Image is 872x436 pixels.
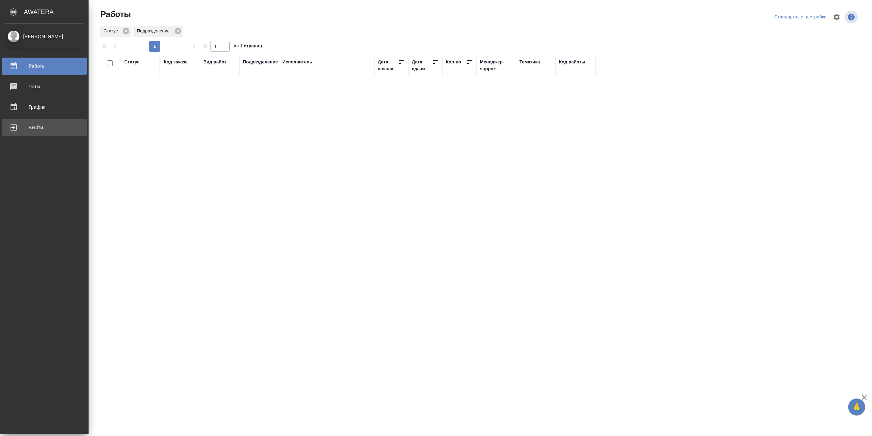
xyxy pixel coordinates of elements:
div: Подразделение [243,59,278,65]
div: Статус [99,26,131,37]
a: График [2,99,87,116]
div: Менеджер support [480,59,513,72]
div: Дата сдачи [412,59,432,72]
div: Тематика [519,59,540,65]
p: Подразделение [137,28,172,34]
div: Кол-во [446,59,461,65]
div: Дата начала [378,59,398,72]
a: Работы [2,58,87,75]
div: [PERSON_NAME] [5,33,83,40]
div: split button [773,12,828,22]
button: 🙏 [848,399,865,416]
div: AWATERA [24,5,89,19]
div: Работы [5,61,83,71]
span: Посмотреть информацию [845,11,859,24]
div: Код заказа [164,59,188,65]
span: из 1 страниц [234,42,262,52]
p: Статус [104,28,120,34]
span: 🙏 [851,400,862,414]
a: Выйти [2,119,87,136]
div: Подразделение [133,26,183,37]
span: Работы [99,9,131,20]
a: Чаты [2,78,87,95]
div: Исполнитель [282,59,312,65]
div: Чаты [5,81,83,92]
div: График [5,102,83,112]
div: Код работы [559,59,585,65]
div: Статус [124,59,140,65]
span: Настроить таблицу [828,9,845,25]
div: Вид работ [203,59,227,65]
div: Выйти [5,122,83,133]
